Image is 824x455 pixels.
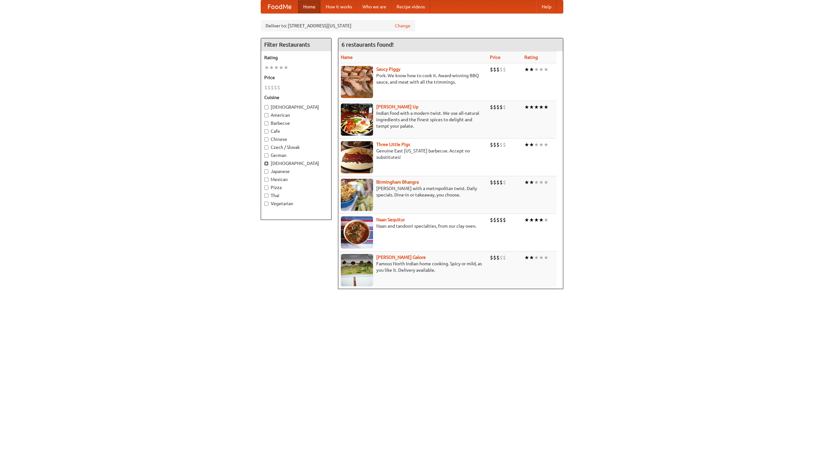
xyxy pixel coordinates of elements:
[503,254,506,261] li: $
[341,254,373,286] img: currygalore.jpg
[539,179,544,186] li: ★
[503,104,506,111] li: $
[342,41,394,48] ng-pluralize: 6 restaurants found!
[376,104,418,109] a: [PERSON_NAME] Up
[264,84,267,91] li: $
[500,141,503,148] li: $
[490,216,493,223] li: $
[493,179,496,186] li: $
[264,202,268,206] input: Vegetarian
[277,84,280,91] li: $
[376,67,400,72] a: Saucy Piggy
[539,254,544,261] li: ★
[269,64,274,71] li: ★
[391,0,430,13] a: Recipe videos
[490,254,493,261] li: $
[264,128,328,134] label: Cafe
[264,137,268,141] input: Chinese
[264,120,328,126] label: Barbecue
[284,64,288,71] li: ★
[529,141,534,148] li: ★
[534,216,539,223] li: ★
[267,84,271,91] li: $
[341,66,373,98] img: saucy.jpg
[490,141,493,148] li: $
[539,104,544,111] li: ★
[503,216,506,223] li: $
[264,113,268,117] input: American
[524,179,529,186] li: ★
[529,104,534,111] li: ★
[264,152,328,159] label: German
[264,145,268,150] input: Czech / Slovak
[500,216,503,223] li: $
[264,161,268,166] input: [DEMOGRAPHIC_DATA]
[493,216,496,223] li: $
[264,169,268,174] input: Japanese
[264,112,328,118] label: American
[524,254,529,261] li: ★
[544,216,548,223] li: ★
[264,200,328,207] label: Vegetarian
[500,104,503,111] li: $
[496,141,500,148] li: $
[534,104,539,111] li: ★
[539,141,544,148] li: ★
[264,121,268,125] input: Barbecue
[544,179,548,186] li: ★
[493,66,496,73] li: $
[274,64,279,71] li: ★
[376,179,419,185] a: Birmingham Bhangra
[264,194,268,198] input: Thai
[496,179,500,186] li: $
[264,104,328,110] label: [DEMOGRAPHIC_DATA]
[534,179,539,186] li: ★
[496,66,500,73] li: $
[341,179,373,211] img: bhangra.jpg
[264,105,268,109] input: [DEMOGRAPHIC_DATA]
[524,141,529,148] li: ★
[264,153,268,158] input: German
[544,254,548,261] li: ★
[539,216,544,223] li: ★
[529,66,534,73] li: ★
[376,255,426,260] a: [PERSON_NAME] Galore
[264,177,268,182] input: Mexican
[534,141,539,148] li: ★
[261,0,298,13] a: FoodMe
[537,0,557,13] a: Help
[539,66,544,73] li: ★
[376,142,410,147] a: Three Little Pigs
[524,66,529,73] li: ★
[341,223,485,229] p: Naan and tandoori specialties, from our clay oven.
[357,0,391,13] a: Who we are
[376,217,405,222] a: Naan Sequitur
[341,141,373,173] img: littlepigs.jpg
[496,104,500,111] li: $
[264,186,268,190] input: Pizza
[500,179,503,186] li: $
[503,141,506,148] li: $
[490,179,493,186] li: $
[264,176,328,183] label: Mexican
[529,179,534,186] li: ★
[264,144,328,150] label: Czech / Slovak
[503,179,506,186] li: $
[264,184,328,191] label: Pizza
[279,64,284,71] li: ★
[496,216,500,223] li: $
[544,66,548,73] li: ★
[264,160,328,167] label: [DEMOGRAPHIC_DATA]
[395,23,410,29] a: Change
[264,136,328,142] label: Chinese
[341,185,485,198] p: [PERSON_NAME] with a metropolitan twist. Daily specials. Dine-in or takeaway, you choose.
[490,66,493,73] li: $
[544,141,548,148] li: ★
[264,192,328,199] label: Thai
